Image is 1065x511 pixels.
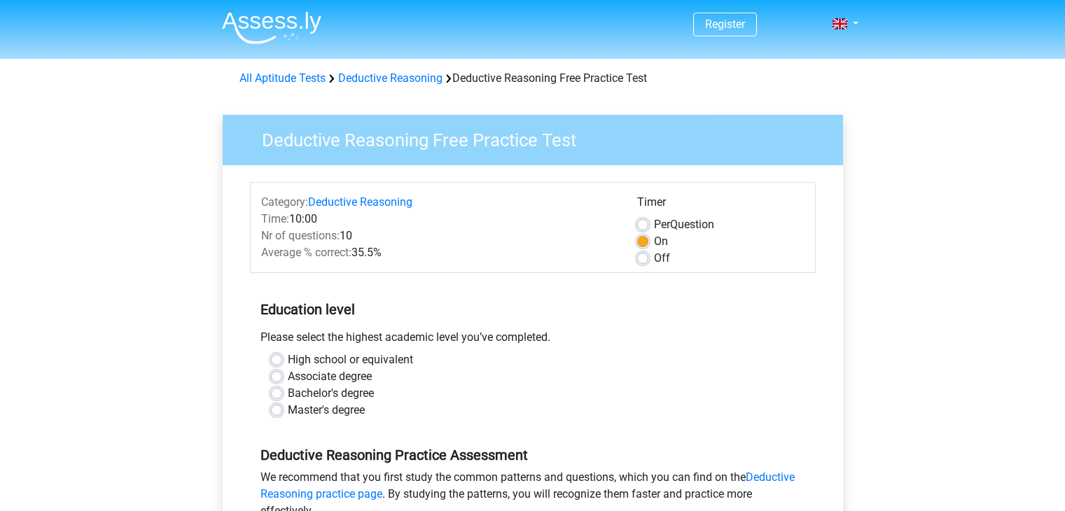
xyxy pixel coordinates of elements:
[308,195,412,209] a: Deductive Reasoning
[288,385,374,402] label: Bachelor's degree
[261,229,340,242] span: Nr of questions:
[261,246,351,259] span: Average % correct:
[338,71,443,85] a: Deductive Reasoning
[251,227,627,244] div: 10
[239,71,326,85] a: All Aptitude Tests
[654,250,670,267] label: Off
[260,295,805,323] h5: Education level
[288,368,372,385] label: Associate degree
[234,70,832,87] div: Deductive Reasoning Free Practice Test
[288,351,413,368] label: High school or equivalent
[250,329,816,351] div: Please select the highest academic level you’ve completed.
[637,194,805,216] div: Timer
[654,233,668,250] label: On
[654,216,714,233] label: Question
[705,17,745,31] a: Register
[261,195,308,209] span: Category:
[251,244,627,261] div: 35.5%
[245,124,833,151] h3: Deductive Reasoning Free Practice Test
[261,212,289,225] span: Time:
[251,211,627,227] div: 10:00
[260,447,805,463] h5: Deductive Reasoning Practice Assessment
[288,402,365,419] label: Master's degree
[654,218,670,231] span: Per
[222,11,321,44] img: Assessly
